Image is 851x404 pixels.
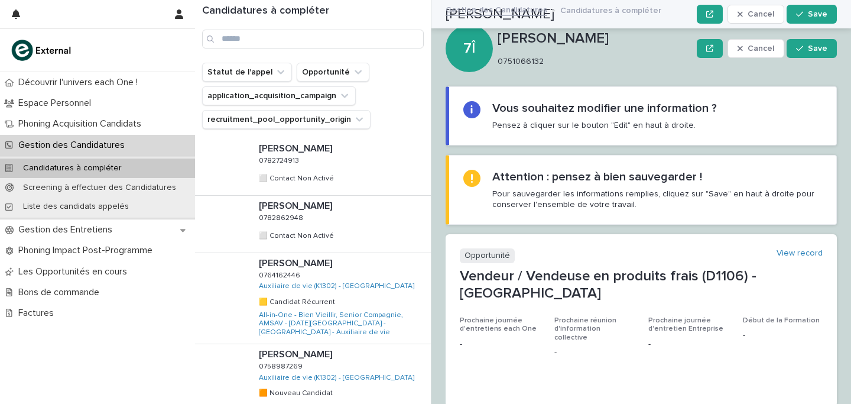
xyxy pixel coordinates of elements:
p: Candidatures à compléter [560,3,661,16]
span: Début de la Formation [743,317,820,324]
p: Bons de commande [14,287,109,298]
p: 0751066132 [498,57,687,67]
p: Screening à effectuer des Candidatures [14,183,186,193]
p: Gestion des Candidatures [14,140,134,151]
a: Auxiliaire de vie (K1302) - [GEOGRAPHIC_DATA] [259,282,414,290]
p: Candidatures à compléter [14,163,131,173]
span: Save [808,44,827,53]
a: [PERSON_NAME][PERSON_NAME] 07641624460764162446 Auxiliaire de vie (K1302) - [GEOGRAPHIC_DATA] 🟨 C... [195,253,431,345]
span: Prochaine réunion d'information collective [554,317,616,341]
button: application_acquisition_campaign [202,86,356,105]
p: [PERSON_NAME] [259,198,334,212]
img: bc51vvfgR2QLHU84CWIQ [9,38,74,62]
p: 0758987269 [259,360,305,371]
p: Phoning Acquisition Candidats [14,118,151,130]
p: - [743,329,823,342]
button: recruitment_pool_opportunity_origin [202,110,371,129]
p: 🟨 Candidat Récurrent [259,296,337,306]
button: Opportunité [297,63,369,82]
button: Statut de l'appel [202,63,292,82]
p: ⬜ Contact Non Activé [259,230,336,240]
span: Prochaine journée d'entretien Entreprise [648,317,723,332]
p: ⬜ Contact Non Activé [259,172,336,183]
p: Phoning Impact Post-Programme [14,245,162,256]
p: 0782724913 [259,154,301,165]
h2: Attention : pensez à bien sauvegarder ! [492,170,702,184]
a: [PERSON_NAME][PERSON_NAME] 07828629480782862948 ⬜ Contact Non Activé⬜ Contact Non Activé [195,196,431,253]
p: Espace Personnel [14,98,100,109]
span: Cancel [748,44,774,53]
h1: Candidatures à compléter [202,5,424,18]
p: Pensez à cliquer sur le bouton "Edit" en haut à droite. [492,120,696,131]
p: Les Opportunités en cours [14,266,137,277]
span: Prochaine journée d'entretiens each One [460,317,537,332]
p: Gestion des Entretiens [14,224,122,235]
p: 🟧 Nouveau Candidat [259,387,335,397]
h2: Vous souhaitez modifier une information ? [492,101,717,115]
button: Save [787,39,837,58]
p: Vendeur / Vendeuse en produits frais (D1106) - [GEOGRAPHIC_DATA] [460,268,823,302]
p: Opportunité [460,248,515,263]
button: Cancel [727,39,784,58]
p: 0782862948 [259,212,306,222]
p: Factures [14,308,63,319]
a: Gestion des Candidatures [446,2,547,16]
a: Auxiliaire de vie (K1302) - [GEOGRAPHIC_DATA] [259,374,414,382]
p: [PERSON_NAME] [498,30,692,47]
a: [PERSON_NAME][PERSON_NAME] 07827249130782724913 ⬜ Contact Non Activé⬜ Contact Non Activé [195,138,431,196]
p: [PERSON_NAME] [259,141,334,154]
p: 0764162446 [259,269,303,280]
a: All-in-One - Bien Vieillir, Senior Compagnie, AMSAV - [DATE][GEOGRAPHIC_DATA] - [GEOGRAPHIC_DATA]... [259,311,426,337]
p: Pour sauvegarder les informations remplies, cliquez sur "Save" en haut à droite pour conserver l'... [492,189,822,210]
p: [PERSON_NAME] [259,256,334,269]
p: - [460,338,540,351]
p: - [554,347,635,359]
p: Découvrir l'univers each One ! [14,77,147,88]
p: [PERSON_NAME] [259,347,334,360]
input: Search [202,30,424,49]
p: - [648,338,729,351]
p: Liste des candidats appelés [14,202,138,212]
a: View record [777,248,823,258]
